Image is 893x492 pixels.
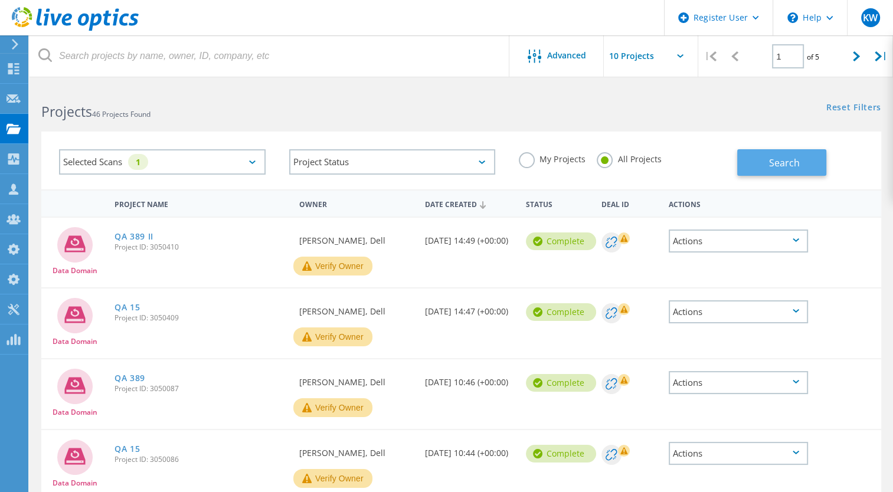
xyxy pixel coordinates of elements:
[115,445,140,453] a: QA 15
[59,149,266,175] div: Selected Scans
[289,149,496,175] div: Project Status
[526,374,596,392] div: Complete
[419,288,520,327] div: [DATE] 14:47 (+00:00)
[863,13,878,22] span: KW
[293,218,419,257] div: [PERSON_NAME], Dell
[419,192,520,215] div: Date Created
[419,430,520,469] div: [DATE] 10:44 (+00:00)
[419,218,520,257] div: [DATE] 14:49 (+00:00)
[293,257,372,275] button: Verify Owner
[520,192,596,214] div: Status
[669,442,808,465] div: Actions
[115,385,287,392] span: Project ID: 3050087
[293,288,419,327] div: [PERSON_NAME], Dell
[807,52,819,62] span: of 5
[826,103,881,113] a: Reset Filters
[115,456,287,463] span: Project ID: 3050086
[698,35,722,77] div: |
[419,359,520,398] div: [DATE] 10:46 (+00:00)
[30,35,510,77] input: Search projects by name, owner, ID, company, etc
[115,244,287,251] span: Project ID: 3050410
[526,232,596,250] div: Complete
[293,192,419,214] div: Owner
[53,338,97,345] span: Data Domain
[293,430,419,469] div: [PERSON_NAME], Dell
[12,25,139,33] a: Live Optics Dashboard
[293,398,372,417] button: Verify Owner
[53,267,97,274] span: Data Domain
[53,480,97,487] span: Data Domain
[526,445,596,463] div: Complete
[526,303,596,321] div: Complete
[737,149,826,176] button: Search
[596,192,663,214] div: Deal Id
[663,192,814,214] div: Actions
[669,229,808,252] div: Actions
[92,109,151,119] span: 46 Projects Found
[109,192,293,214] div: Project Name
[53,409,97,416] span: Data Domain
[869,35,893,77] div: |
[787,12,798,23] svg: \n
[547,51,586,60] span: Advanced
[669,371,808,394] div: Actions
[669,300,808,323] div: Actions
[128,154,148,170] div: 1
[293,469,372,488] button: Verify Owner
[519,152,585,163] label: My Projects
[769,156,800,169] span: Search
[115,232,153,241] a: QA 389 II
[115,374,145,382] a: QA 389
[293,359,419,398] div: [PERSON_NAME], Dell
[293,327,372,346] button: Verify Owner
[115,314,287,322] span: Project ID: 3050409
[597,152,661,163] label: All Projects
[115,303,140,311] a: QA 15
[41,102,92,121] b: Projects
